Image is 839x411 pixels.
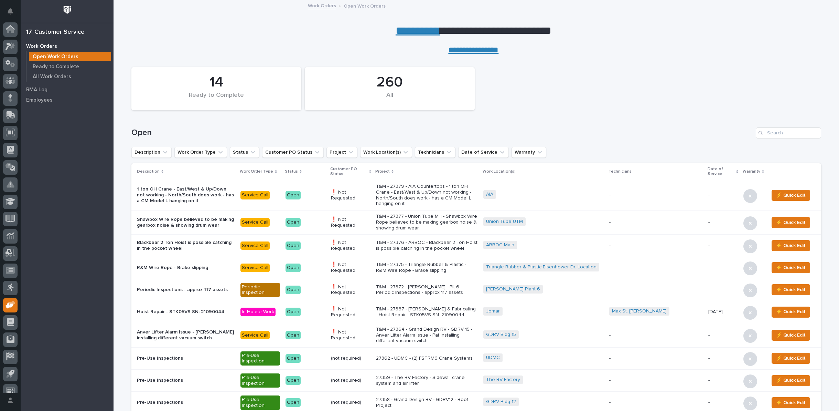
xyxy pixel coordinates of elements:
[3,4,18,19] button: Notifications
[240,351,280,366] div: Pre-Use Inspection
[708,378,738,383] p: -
[743,168,760,175] p: Warranty
[376,327,477,344] p: T&M - 27364 - Grand Design RV - GDRV 15 - Anver Lifter Alarm Issue - Pat installing different vac...
[61,3,74,16] img: Workspace Logo
[612,308,667,314] a: Max St. [PERSON_NAME]
[131,323,821,348] tr: Anver Lifter Alarm Issue - [PERSON_NAME] installing different vacuum switchService CallOpen❗ Not ...
[26,97,53,103] p: Employees
[772,240,810,251] button: ⚡ Quick Edit
[285,168,298,175] p: Status
[286,242,301,250] div: Open
[776,191,806,199] span: ⚡ Quick Edit
[131,147,172,158] button: Description
[137,287,235,293] p: Periodic Inspections - approx 117 assets
[776,242,806,250] span: ⚡ Quick Edit
[240,242,270,250] div: Service Call
[131,128,753,138] h1: Open
[776,331,806,339] span: ⚡ Quick Edit
[286,218,301,227] div: Open
[772,375,810,386] button: ⚡ Quick Edit
[286,308,301,316] div: Open
[143,74,290,91] div: 14
[708,309,738,315] p: [DATE]
[316,92,463,106] div: All
[143,92,290,106] div: Ready to Complete
[708,243,738,249] p: -
[174,147,227,158] button: Work Order Type
[486,355,500,361] a: UDMC
[486,242,514,248] a: ARBOC Main
[131,347,821,369] tr: Pre-Use InspectionsPre-Use InspectionOpen(not required)27362 - UDMC - (2) FSTRM6 Crane SystemsUDM...
[486,377,520,383] a: The RV Factory
[286,331,301,340] div: Open
[330,165,367,178] p: Customer PO Status
[609,265,703,271] p: -
[331,262,370,274] p: ❗ Not Requested
[26,62,114,71] a: Ready to Complete
[486,219,523,225] a: Union Tube UTM
[26,87,47,93] p: RMA Log
[483,168,516,175] p: Work Location(s)
[609,400,703,405] p: -
[331,356,370,361] p: (not required)
[9,8,18,19] div: Notifications
[137,378,235,383] p: Pre-Use Inspections
[772,284,810,295] button: ⚡ Quick Edit
[286,191,301,199] div: Open
[708,265,738,271] p: -
[376,262,477,274] p: T&M - 27375 - Triangle Rubber & Plastic - R&M Wire Rope - Brake slipping
[137,186,235,204] p: 1 ton OH Crane - East/West & Up/Down not working - North/South does work - has a CM Model L hangi...
[286,354,301,363] div: Open
[262,147,324,158] button: Customer PO Status
[772,353,810,364] button: ⚡ Quick Edit
[708,165,734,178] p: Date of Service
[708,287,738,293] p: -
[776,399,806,407] span: ⚡ Quick Edit
[137,329,235,341] p: Anver Lifter Alarm Issue - [PERSON_NAME] installing different vacuum switch
[240,331,270,340] div: Service Call
[609,192,703,198] p: -
[486,332,516,338] a: GDRV Bldg 15
[458,147,509,158] button: Date of Service
[240,191,270,199] div: Service Call
[326,147,357,158] button: Project
[137,217,235,228] p: Shawbox Wire Rope believed to be making gearbox noise & showing drum wear
[609,243,703,249] p: -
[512,147,546,158] button: Warranty
[240,168,273,175] p: Work Order Type
[708,400,738,405] p: -
[486,192,493,197] a: AIA
[21,95,114,105] a: Employees
[708,356,738,361] p: -
[360,147,412,158] button: Work Location(s)
[230,147,259,158] button: Status
[772,217,810,228] button: ⚡ Quick Edit
[137,265,235,271] p: R&M Wire Rope - Brake slipping
[331,400,370,405] p: (not required)
[609,378,703,383] p: -
[376,184,477,207] p: T&M - 27379 - AIA Countertops - 1 ton OH Crane - East/West & Up/Down not working - North/South do...
[344,2,386,9] p: Open Work Orders
[137,240,235,251] p: Blackbear 2 Ton Hoist is possible catching in the pocket wheel
[308,1,336,9] a: Work Orders
[486,286,540,292] a: [PERSON_NAME] Plant 6
[609,332,703,338] p: -
[772,397,810,408] button: ⚡ Quick Edit
[609,219,703,225] p: -
[415,147,455,158] button: Technicians
[240,308,276,316] div: In-House Work
[331,217,370,228] p: ❗ Not Requested
[137,400,235,405] p: Pre-Use Inspections
[131,301,821,323] tr: Hoist Repair - STK05VS SN: 21090044In-House WorkOpen❗ Not RequestedT&M - 27367 - [PERSON_NAME] & ...
[137,356,235,361] p: Pre-Use Inspections
[137,309,235,315] p: Hoist Repair - STK05VS SN: 21090044
[376,356,477,361] p: 27362 - UDMC - (2) FSTRM6 Crane Systems
[286,398,301,407] div: Open
[131,235,821,257] tr: Blackbear 2 Ton Hoist is possible catching in the pocket wheelService CallOpen❗ Not RequestedT&M ...
[609,356,703,361] p: -
[772,330,810,341] button: ⚡ Quick Edit
[776,308,806,316] span: ⚡ Quick Edit
[331,240,370,251] p: ❗ Not Requested
[26,52,114,61] a: Open Work Orders
[375,168,390,175] p: Project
